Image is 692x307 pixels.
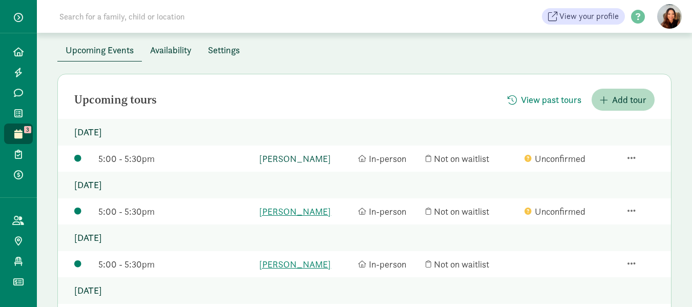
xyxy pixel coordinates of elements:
input: Search for a family, child or location [53,6,341,27]
button: Settings [200,39,248,61]
span: View past tours [521,93,581,107]
iframe: Chat Widget [641,258,692,307]
a: [PERSON_NAME] [259,204,353,218]
h2: Upcoming tours [74,94,157,106]
p: [DATE] [58,172,671,198]
div: In-person [358,152,421,166]
button: Upcoming Events [57,39,142,61]
button: Add tour [592,89,655,111]
div: 5:00 - 5:30pm [98,257,255,271]
a: [PERSON_NAME] [259,152,353,166]
a: 3 [4,124,33,144]
a: View your profile [542,8,625,25]
p: [DATE] [58,224,671,251]
p: [DATE] [58,277,671,304]
span: View your profile [559,10,619,23]
div: In-person [358,257,421,271]
a: View past tours [499,94,590,106]
span: Availability [150,43,192,57]
span: Settings [208,43,240,57]
div: Not on waitlist [426,152,519,166]
button: Availability [142,39,200,61]
span: Upcoming Events [66,43,134,57]
a: [PERSON_NAME] [259,257,353,271]
div: Not on waitlist [426,204,519,218]
div: Not on waitlist [426,257,519,271]
div: Unconfirmed [525,152,618,166]
div: 5:00 - 5:30pm [98,152,255,166]
div: In-person [358,204,421,218]
p: [DATE] [58,119,671,146]
span: 3 [24,126,31,133]
div: Unconfirmed [525,204,618,218]
div: 5:00 - 5:30pm [98,204,255,218]
button: View past tours [499,89,590,111]
span: Add tour [612,93,646,107]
